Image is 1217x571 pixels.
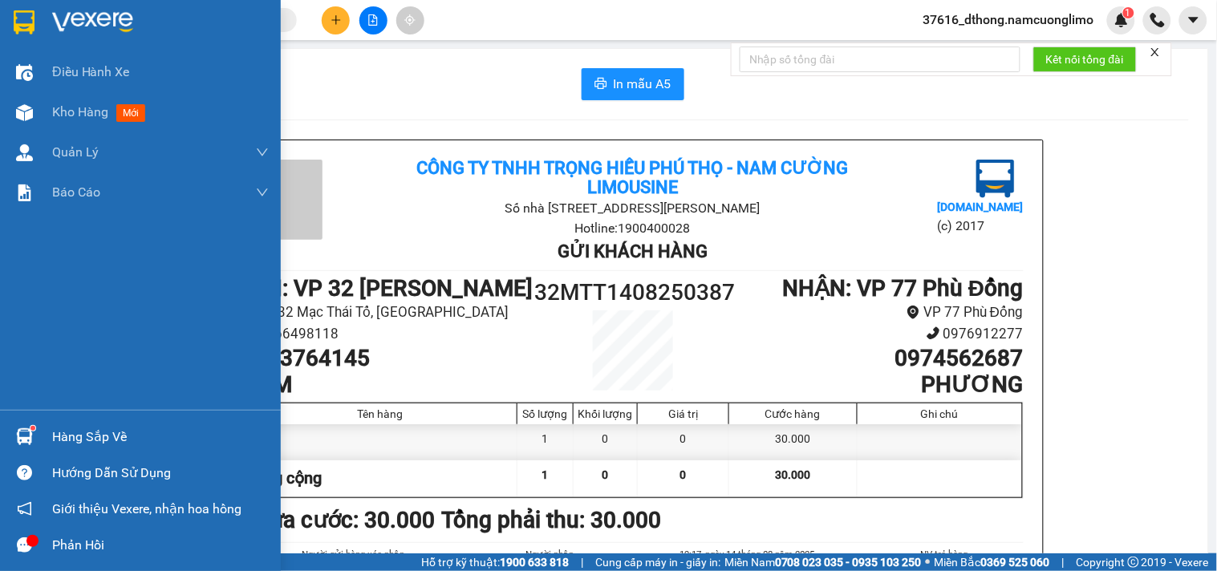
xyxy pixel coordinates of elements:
[16,144,33,161] img: warehouse-icon
[116,104,145,122] span: mới
[1179,6,1207,34] button: caret-down
[52,182,100,202] span: Báo cáo
[256,186,269,199] span: down
[242,345,535,372] h1: 0363764145
[775,468,810,481] span: 30.000
[740,47,1020,72] input: Nhập số tổng đài
[937,200,1023,213] b: [DOMAIN_NAME]
[14,10,34,34] img: logo-vxr
[331,14,342,26] span: plus
[1150,47,1161,58] span: close
[595,553,720,571] span: Cung cấp máy in - giấy in:
[359,6,387,34] button: file-add
[542,468,549,481] span: 1
[244,424,518,460] div: HS
[16,428,33,445] img: warehouse-icon
[730,302,1023,323] li: VP 77 Phù Đổng
[16,104,33,121] img: warehouse-icon
[1062,553,1065,571] span: |
[733,407,852,420] div: Cước hàng
[642,407,724,420] div: Giá trị
[1033,47,1137,72] button: Kết nối tổng đài
[471,547,630,561] li: Người nhận
[1114,13,1129,27] img: icon-new-feature
[242,275,533,302] b: GỬI : VP 32 [PERSON_NAME]
[582,68,684,100] button: printerIn mẫu A5
[416,158,848,197] b: Công ty TNHH Trọng Hiếu Phú Thọ - Nam Cường Limousine
[52,142,99,162] span: Quản Lý
[730,371,1023,399] h1: PHƯƠNG
[574,424,638,460] div: 0
[17,465,32,480] span: question-circle
[578,407,633,420] div: Khối lượng
[730,345,1023,372] h1: 0974562687
[30,426,35,431] sup: 1
[248,407,513,420] div: Tên hàng
[730,323,1023,345] li: 0976912277
[367,14,379,26] span: file-add
[521,407,569,420] div: Số lượng
[17,537,32,553] span: message
[981,556,1050,569] strong: 0369 525 060
[52,499,241,519] span: Giới thiệu Vexere, nhận hoa hồng
[248,468,323,488] span: Tổng cộng
[911,10,1107,30] span: 37616_dthong.namcuonglimo
[907,306,920,319] span: environment
[775,556,922,569] strong: 0708 023 035 - 0935 103 250
[421,553,569,571] span: Hỗ trợ kỹ thuật:
[680,468,687,481] span: 0
[937,216,1023,236] li: (c) 2017
[16,184,33,201] img: solution-icon
[442,507,662,533] b: Tổng phải thu: 30.000
[500,556,569,569] strong: 1900 633 818
[52,425,269,449] div: Hàng sắp về
[52,461,269,485] div: Hướng dẫn sử dụng
[976,160,1015,198] img: logo.jpg
[52,104,108,119] span: Kho hàng
[862,407,1018,420] div: Ghi chú
[242,507,436,533] b: Chưa cước : 30.000
[1126,7,1131,18] span: 1
[404,14,416,26] span: aim
[372,198,893,218] li: Số nhà [STREET_ADDRESS][PERSON_NAME]
[668,547,827,561] li: 19:17, ngày 14 tháng 08 năm 2025
[729,424,857,460] div: 30.000
[1187,13,1201,27] span: caret-down
[242,323,535,345] li: 0866498118
[1046,51,1124,68] span: Kết nối tổng đài
[535,275,731,310] h1: 32MTT1408250387
[927,326,940,340] span: phone
[865,547,1024,561] li: NV trả hàng
[274,547,433,561] li: Người gửi hàng xác nhận
[558,241,708,261] b: Gửi khách hàng
[581,553,583,571] span: |
[926,559,931,565] span: ⚪️
[594,77,607,92] span: printer
[372,218,893,238] li: Hotline: 1900400028
[782,275,1023,302] b: NHẬN : VP 77 Phù Đổng
[52,62,130,82] span: Điều hành xe
[242,302,535,323] li: Số 32 Mạc Thái Tổ, [GEOGRAPHIC_DATA]
[602,468,609,481] span: 0
[935,553,1050,571] span: Miền Bắc
[1150,13,1165,27] img: phone-icon
[1128,557,1139,568] span: copyright
[517,424,574,460] div: 1
[17,501,32,516] span: notification
[242,371,535,399] h1: NAM
[256,146,269,159] span: down
[396,6,424,34] button: aim
[322,6,350,34] button: plus
[638,424,729,460] div: 0
[1123,7,1134,18] sup: 1
[614,74,671,94] span: In mẫu A5
[724,553,922,571] span: Miền Nam
[52,533,269,557] div: Phản hồi
[16,64,33,81] img: warehouse-icon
